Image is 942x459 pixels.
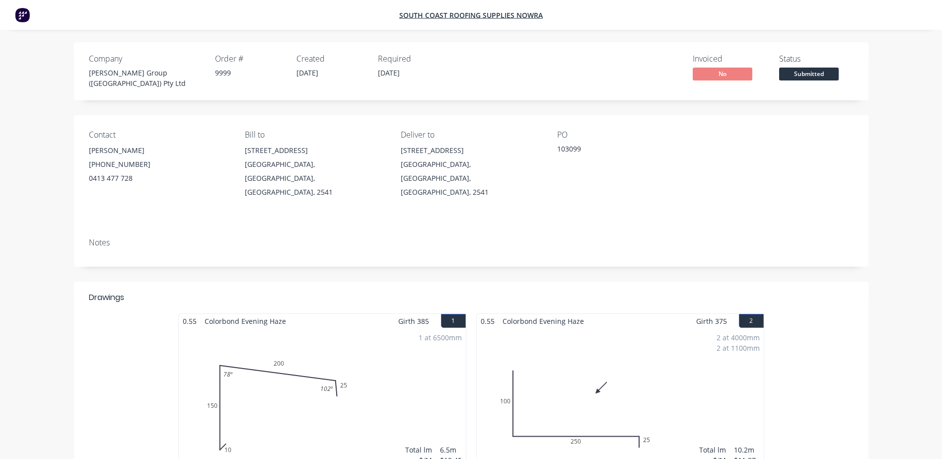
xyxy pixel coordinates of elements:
div: [PERSON_NAME][PHONE_NUMBER]0413 477 728 [89,144,229,185]
div: 2 at 4000mm [717,332,760,343]
span: Colorbond Evening Haze [201,314,290,328]
button: 1 [441,314,466,328]
div: PO [557,130,697,140]
div: Order # [215,54,285,64]
div: [STREET_ADDRESS] [401,144,541,157]
button: 2 [739,314,764,328]
div: 10.2m [734,445,760,455]
div: Created [296,54,366,64]
div: Invoiced [693,54,767,64]
div: Contact [89,130,229,140]
div: 103099 [557,144,681,157]
a: South Coast Roofing Supplies Nowra [399,10,543,20]
span: 0.55 [179,314,201,328]
div: [PHONE_NUMBER] [89,157,229,171]
img: Factory [15,7,30,22]
div: 9999 [215,68,285,78]
div: [PERSON_NAME] [89,144,229,157]
span: No [693,68,752,80]
div: Notes [89,238,854,247]
span: Submitted [779,68,839,80]
div: Status [779,54,854,64]
span: 0.55 [477,314,499,328]
div: Company [89,54,203,64]
div: Total lm [405,445,432,455]
span: [DATE] [296,68,318,77]
div: [GEOGRAPHIC_DATA], [GEOGRAPHIC_DATA], [GEOGRAPHIC_DATA], 2541 [401,157,541,199]
div: 6.5m [440,445,462,455]
span: Girth 385 [398,314,429,328]
div: [PERSON_NAME] Group ([GEOGRAPHIC_DATA]) Pty Ltd [89,68,203,88]
div: [STREET_ADDRESS] [245,144,385,157]
div: 1 at 6500mm [419,332,462,343]
div: 0413 477 728 [89,171,229,185]
div: [STREET_ADDRESS][GEOGRAPHIC_DATA], [GEOGRAPHIC_DATA], [GEOGRAPHIC_DATA], 2541 [401,144,541,199]
div: Bill to [245,130,385,140]
div: 2 at 1100mm [717,343,760,353]
div: Total lm [699,445,726,455]
div: Drawings [89,292,124,304]
span: Colorbond Evening Haze [499,314,588,328]
span: Girth 375 [696,314,727,328]
span: [DATE] [378,68,400,77]
div: [STREET_ADDRESS][GEOGRAPHIC_DATA], [GEOGRAPHIC_DATA], [GEOGRAPHIC_DATA], 2541 [245,144,385,199]
div: Required [378,54,447,64]
div: Deliver to [401,130,541,140]
div: [GEOGRAPHIC_DATA], [GEOGRAPHIC_DATA], [GEOGRAPHIC_DATA], 2541 [245,157,385,199]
